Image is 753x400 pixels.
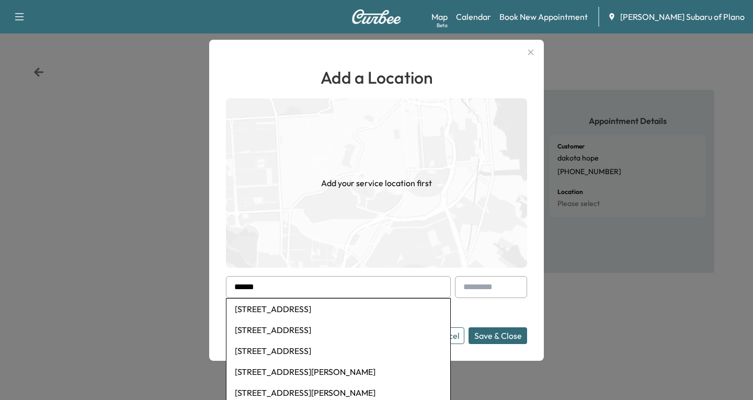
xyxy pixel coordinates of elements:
a: Book New Appointment [499,10,588,23]
li: [STREET_ADDRESS] [226,340,450,361]
h1: Add your service location first [321,177,432,189]
h1: Add a Location [226,65,527,90]
li: [STREET_ADDRESS][PERSON_NAME] [226,361,450,382]
li: [STREET_ADDRESS] [226,299,450,319]
div: Beta [437,21,448,29]
li: [STREET_ADDRESS] [226,319,450,340]
span: [PERSON_NAME] Subaru of Plano [620,10,745,23]
img: Curbee Logo [351,9,402,24]
a: Calendar [456,10,491,23]
img: empty-map-CL6vilOE.png [226,98,527,268]
a: MapBeta [431,10,448,23]
button: Save & Close [469,327,527,344]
